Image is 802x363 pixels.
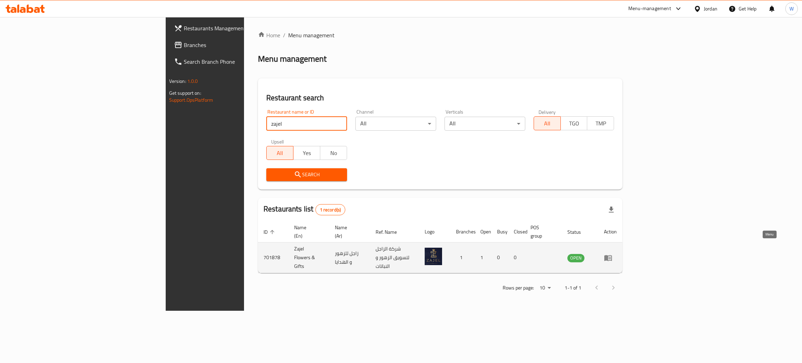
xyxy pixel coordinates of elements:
[425,248,442,265] img: Zajel Flowers & Gifts
[508,242,525,273] td: 0
[704,5,717,13] div: Jordan
[187,77,198,86] span: 1.0.0
[598,221,622,242] th: Action
[567,228,590,236] span: Status
[264,228,277,236] span: ID
[475,221,492,242] th: Open
[168,37,300,53] a: Branches
[168,53,300,70] a: Search Branch Phone
[258,221,622,273] table: enhanced table
[320,146,347,160] button: No
[289,242,329,273] td: Zajel Flowers & Gifts
[315,204,346,215] div: Total records count
[168,20,300,37] a: Restaurants Management
[789,5,794,13] span: W
[169,88,201,98] span: Get support on:
[538,109,556,114] label: Delivery
[450,242,475,273] td: 1
[370,242,419,273] td: شركة الزاجل لتسويق الزهور و النباتات
[564,118,585,129] span: TGO
[419,221,450,242] th: Logo
[376,228,406,236] span: Ref. Name
[537,118,558,129] span: All
[335,223,361,240] span: Name (Ar)
[475,242,492,273] td: 1
[296,148,317,158] span: Yes
[508,221,525,242] th: Closed
[603,201,620,218] div: Export file
[271,139,284,144] label: Upsell
[492,221,508,242] th: Busy
[288,31,335,39] span: Menu management
[503,284,534,292] p: Rows per page:
[567,254,584,262] span: OPEN
[355,117,436,131] div: All
[537,283,553,293] div: Rows per page:
[184,24,294,32] span: Restaurants Management
[590,118,611,129] span: TMP
[445,117,525,131] div: All
[266,93,614,103] h2: Restaurant search
[266,168,347,181] button: Search
[329,242,370,273] td: زاجل للزهور و الهدايا
[293,146,320,160] button: Yes
[628,5,671,13] div: Menu-management
[169,77,186,86] span: Version:
[530,223,553,240] span: POS group
[272,170,341,179] span: Search
[184,57,294,66] span: Search Branch Phone
[560,116,588,130] button: TGO
[450,221,475,242] th: Branches
[294,223,321,240] span: Name (En)
[266,117,347,131] input: Search for restaurant name or ID..
[587,116,614,130] button: TMP
[565,284,581,292] p: 1-1 of 1
[323,148,344,158] span: No
[316,207,345,213] span: 1 record(s)
[534,116,561,130] button: All
[266,146,293,160] button: All
[269,148,291,158] span: All
[492,242,508,273] td: 0
[184,41,294,49] span: Branches
[169,95,213,105] a: Support.OpsPlatform
[264,204,345,215] h2: Restaurants list
[258,31,622,39] nav: breadcrumb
